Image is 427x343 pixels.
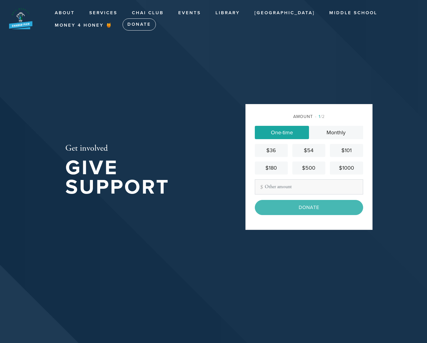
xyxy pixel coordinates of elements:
div: $54 [295,146,323,155]
span: /2 [315,114,325,119]
h2: Get involved [65,143,226,154]
img: New%20BB%20Logo_0.png [9,8,32,29]
a: $101 [330,144,363,157]
a: $1000 [330,162,363,175]
a: One-time [255,126,309,139]
a: Monthly [309,126,363,139]
a: $36 [255,144,288,157]
input: Other amount [255,179,363,194]
div: $500 [295,164,323,172]
a: Events [174,7,205,19]
div: $180 [257,164,285,172]
a: Services [85,7,122,19]
div: $101 [332,146,360,155]
a: Middle School [325,7,382,19]
a: $500 [292,162,325,175]
a: $180 [255,162,288,175]
a: Donate [123,18,156,31]
a: $54 [292,144,325,157]
a: Library [211,7,245,19]
a: Money 4 Honey 🍯 [50,20,117,31]
div: $36 [257,146,285,155]
span: 1 [319,114,320,119]
a: [GEOGRAPHIC_DATA] [250,7,319,19]
a: About [50,7,79,19]
div: Amount [255,113,363,120]
a: Chai Club [127,7,168,19]
div: $1000 [332,164,360,172]
h1: Give Support [65,158,226,197]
